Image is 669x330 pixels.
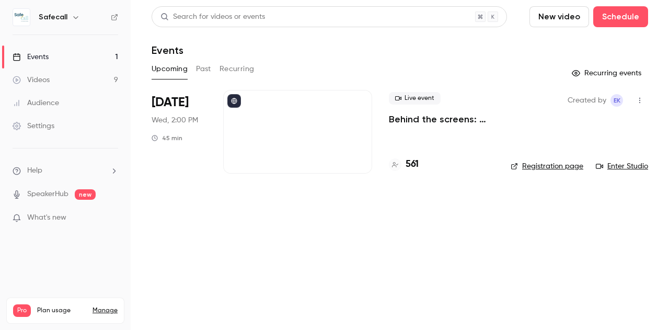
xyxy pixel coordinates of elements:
span: Pro [13,304,31,317]
span: Help [27,165,42,176]
button: Schedule [593,6,648,27]
a: Manage [93,306,118,315]
span: What's new [27,212,66,223]
a: Registration page [511,161,583,172]
h1: Events [152,44,183,56]
span: Wed, 2:00 PM [152,115,198,126]
div: Settings [13,121,54,131]
span: Plan usage [37,306,86,315]
div: Events [13,52,49,62]
button: Recurring events [567,65,648,82]
div: Audience [13,98,59,108]
span: Emma` Koster [610,94,623,107]
span: Created by [568,94,606,107]
a: Behind the screens: navigating WhatsApp, email & other digital messages in workplace investigations [389,113,494,126]
span: [DATE] [152,94,189,111]
span: new [75,189,96,200]
span: Live event [389,92,441,105]
li: help-dropdown-opener [13,165,118,176]
button: Upcoming [152,61,188,77]
button: New video [529,6,589,27]
button: Recurring [220,61,255,77]
button: Past [196,61,211,77]
img: Safecall [13,9,30,26]
div: 45 min [152,134,182,142]
a: 561 [389,157,419,172]
a: Enter Studio [596,161,648,172]
h4: 561 [406,157,419,172]
iframe: Noticeable Trigger [106,213,118,223]
div: Search for videos or events [160,12,265,22]
a: SpeakerHub [27,189,68,200]
div: Videos [13,75,50,85]
div: Oct 8 Wed, 2:00 PM (Europe/London) [152,90,206,174]
span: EK [614,94,620,107]
h6: Safecall [39,12,67,22]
